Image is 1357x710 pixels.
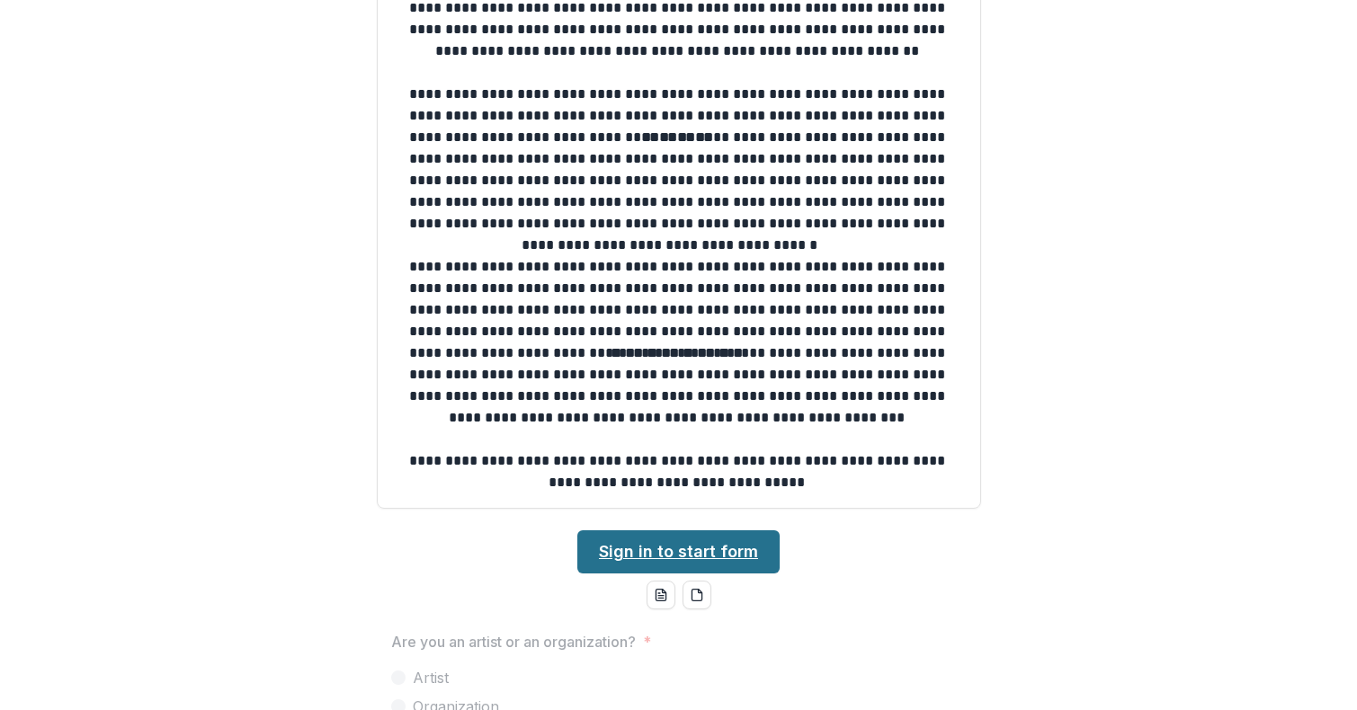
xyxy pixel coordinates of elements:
a: Sign in to start form [577,530,780,573]
button: word-download [647,581,675,609]
p: Are you an artist or an organization? [391,631,636,652]
span: Artist [413,667,449,688]
button: pdf-download [683,581,711,609]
